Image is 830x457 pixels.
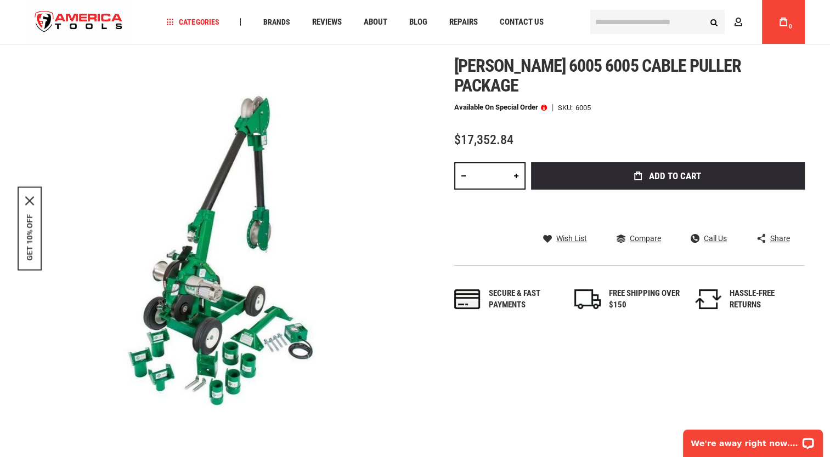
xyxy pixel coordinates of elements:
button: Search [704,12,725,32]
button: Add to Cart [531,162,805,190]
a: About [358,15,392,30]
span: Contact Us [499,18,543,26]
div: Secure & fast payments [489,288,560,311]
div: FREE SHIPPING OVER $150 [609,288,680,311]
span: $17,352.84 [454,132,513,147]
a: Blog [404,15,432,30]
img: returns [695,289,721,309]
span: [PERSON_NAME] 6005 6005 cable puller package [454,55,741,96]
a: store logo [26,2,132,43]
a: Reviews [307,15,346,30]
img: GREENLEE 6005 6005 CABLE PULLER PACKAGE [26,56,415,445]
iframe: LiveChat chat widget [676,422,830,457]
p: Available on Special Order [454,104,547,111]
span: Brands [263,18,290,26]
span: 0 [789,24,792,30]
button: Close [25,197,34,205]
a: Compare [617,233,661,243]
span: Repairs [449,18,477,26]
span: Compare [630,235,661,242]
span: Call Us [704,235,727,242]
strong: SKU [558,104,575,111]
a: Call Us [691,233,727,243]
img: shipping [574,289,601,309]
span: Categories [166,18,219,26]
img: America Tools [26,2,132,43]
span: Blog [409,18,427,26]
span: About [363,18,387,26]
div: 6005 [575,104,591,111]
a: Repairs [444,15,482,30]
a: Categories [161,15,224,30]
span: Reviews [312,18,341,26]
a: Brands [258,15,295,30]
a: Contact Us [494,15,548,30]
img: payments [454,289,481,309]
a: Wish List [543,233,587,243]
span: Share [770,235,789,242]
span: Add to Cart [649,172,701,181]
svg: close icon [25,197,34,205]
iframe: Secure express checkout frame [529,193,807,225]
div: HASSLE-FREE RETURNS [730,288,801,311]
span: Wish List [556,235,587,242]
button: GET 10% OFF [25,214,34,261]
